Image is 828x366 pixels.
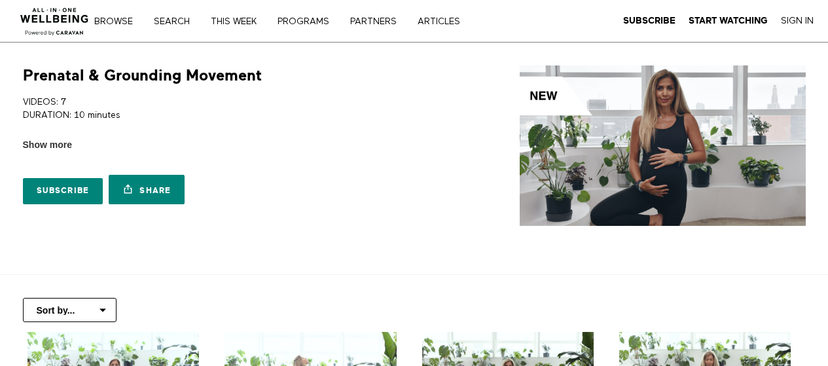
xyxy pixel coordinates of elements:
[689,16,768,26] strong: Start Watching
[413,17,474,26] a: ARTICLES
[206,17,270,26] a: THIS WEEK
[23,65,262,86] h1: Prenatal & Grounding Movement
[103,14,487,27] nav: Primary
[23,178,103,204] a: Subscribe
[109,175,185,204] a: Share
[623,15,675,27] a: Subscribe
[23,96,410,122] p: VIDEOS: 7 DURATION: 10 minutes
[273,17,343,26] a: PROGRAMS
[781,15,814,27] a: Sign In
[90,17,147,26] a: Browse
[346,17,410,26] a: PARTNERS
[689,15,768,27] a: Start Watching
[520,65,805,226] img: Prenatal & Grounding Movement
[623,16,675,26] strong: Subscribe
[23,138,72,152] span: Show more
[149,17,204,26] a: Search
